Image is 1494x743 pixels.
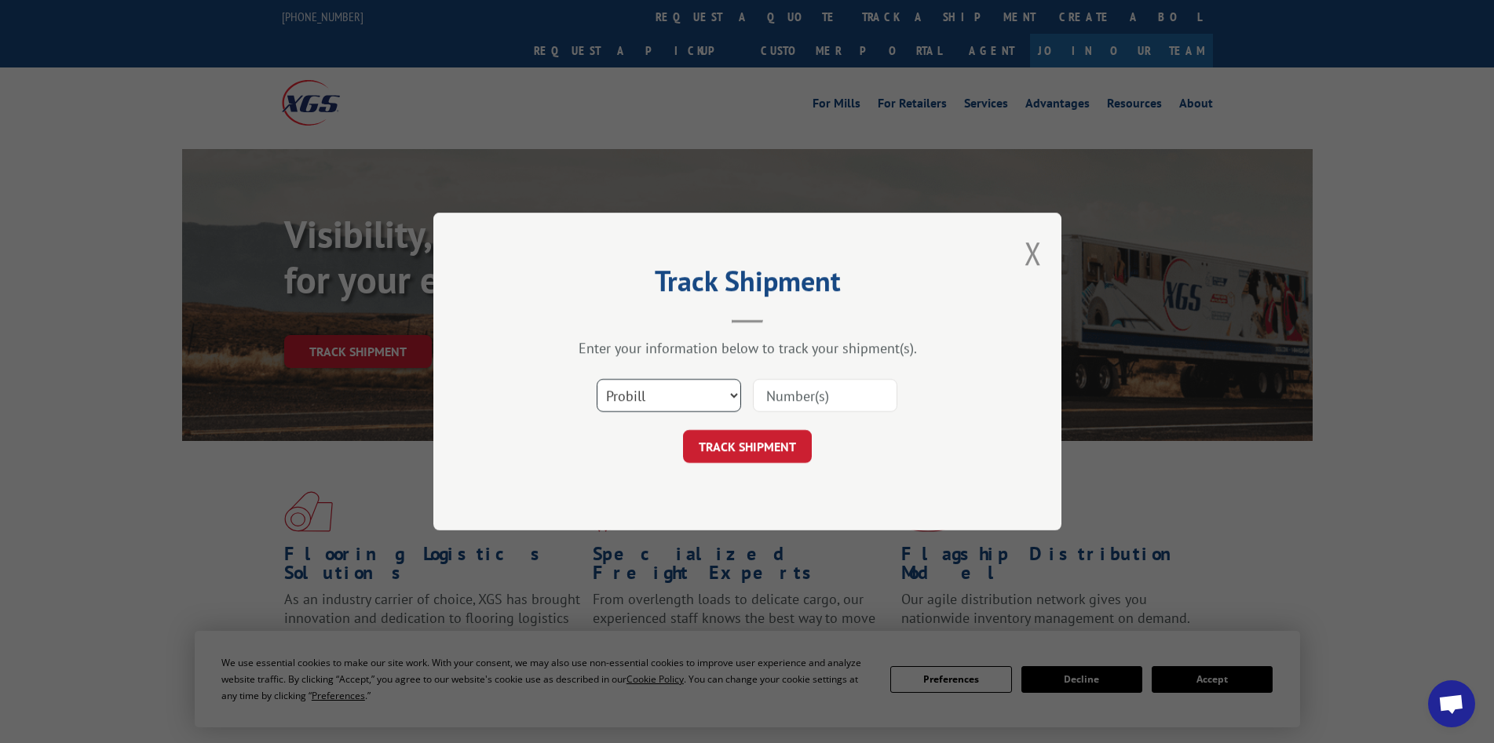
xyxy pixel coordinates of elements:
[512,270,983,300] h2: Track Shipment
[683,430,812,463] button: TRACK SHIPMENT
[512,339,983,357] div: Enter your information below to track your shipment(s).
[753,379,897,412] input: Number(s)
[1428,680,1475,727] div: Open chat
[1025,232,1042,274] button: Close modal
